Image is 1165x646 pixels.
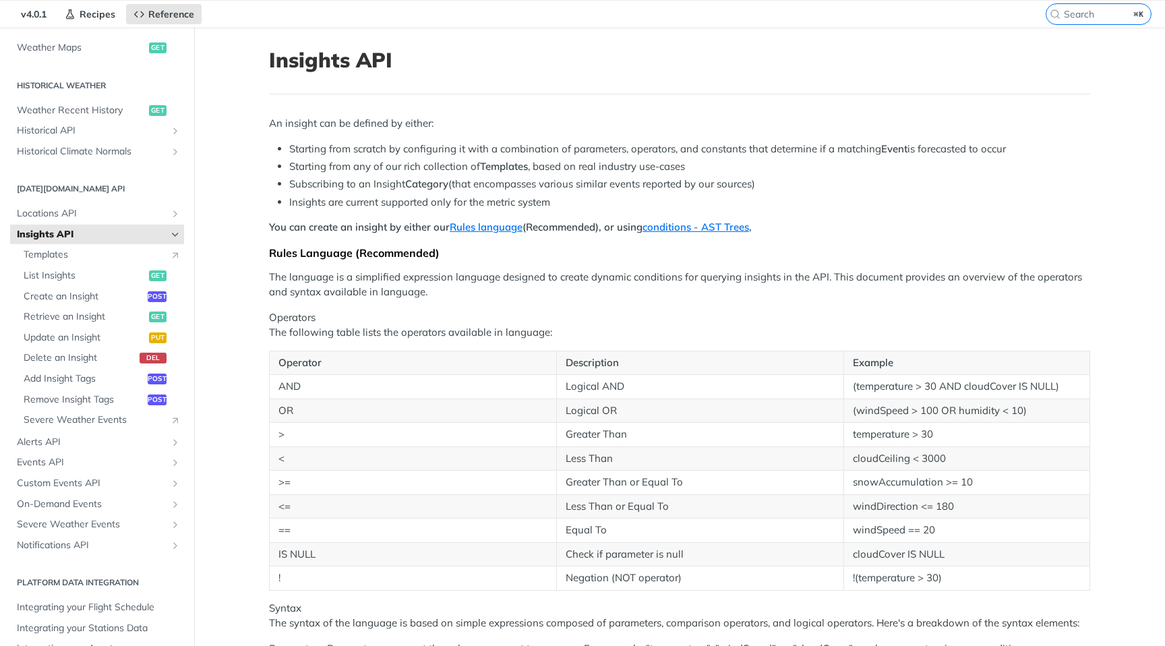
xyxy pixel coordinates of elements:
[269,246,1090,260] div: Rules Language (Recommended)
[24,351,136,365] span: Delete an Insight
[149,270,167,281] span: get
[17,348,184,368] a: Delete an Insightdel
[556,494,843,519] td: Less Than or Equal To
[10,577,184,589] h2: Platform DATA integration
[269,116,1090,131] p: An insight can be defined by either:
[269,48,1090,72] h1: Insights API
[148,394,167,405] span: post
[881,142,907,155] strong: Event
[10,515,184,535] a: Severe Weather EventsShow subpages for Severe Weather Events
[843,446,1089,471] td: cloudCeiling < 3000
[289,195,1090,210] li: Insights are current supported only for the metric system
[17,539,167,552] span: Notifications API
[843,351,1089,375] th: Example
[17,369,184,389] a: Add Insight Tagspost
[17,145,167,158] span: Historical Climate Normals
[10,535,184,556] a: Notifications APIShow subpages for Notifications API
[170,208,181,219] button: Show subpages for Locations API
[17,287,184,307] a: Create an Insightpost
[556,542,843,566] td: Check if parameter is null
[148,374,167,384] span: post
[556,423,843,447] td: Greater Than
[843,542,1089,566] td: cloudCover IS NULL
[17,207,167,221] span: Locations API
[17,456,167,469] span: Events API
[643,221,749,233] a: conditions - AST Trees
[270,494,557,519] td: <=
[17,124,167,138] span: Historical API
[10,494,184,515] a: On-Demand EventsShow subpages for On-Demand Events
[17,498,167,511] span: On-Demand Events
[270,399,557,423] td: OR
[24,290,144,303] span: Create an Insight
[170,540,181,551] button: Show subpages for Notifications API
[17,622,181,635] span: Integrating your Stations Data
[843,375,1089,399] td: (temperature > 30 AND cloudCover IS NULL)
[10,121,184,141] a: Historical APIShow subpages for Historical API
[17,410,184,430] a: Severe Weather EventsLink
[270,351,557,375] th: Operator
[1050,9,1061,20] svg: Search
[843,494,1089,519] td: windDirection <= 180
[170,478,181,489] button: Show subpages for Custom Events API
[17,245,184,265] a: TemplatesLink
[843,471,1089,495] td: snowAccumulation >= 10
[170,146,181,157] button: Show subpages for Historical Climate Normals
[170,499,181,510] button: Show subpages for On-Demand Events
[10,618,184,639] a: Integrating your Stations Data
[270,375,557,399] td: AND
[17,104,146,117] span: Weather Recent History
[1131,7,1147,21] kbd: ⌘K
[289,142,1090,157] li: Starting from scratch by configuring it with a combination of parameters, operators, and constant...
[17,477,167,490] span: Custom Events API
[10,473,184,494] a: Custom Events APIShow subpages for Custom Events API
[170,125,181,136] button: Show subpages for Historical API
[556,399,843,423] td: Logical OR
[10,142,184,162] a: Historical Climate NormalsShow subpages for Historical Climate Normals
[17,390,184,410] a: Remove Insight Tagspost
[480,160,528,173] strong: Templates
[17,228,167,241] span: Insights API
[149,105,167,116] span: get
[270,519,557,543] td: ==
[843,399,1089,423] td: (windSpeed > 100 OR humidity < 10)
[270,446,557,471] td: <
[10,38,184,58] a: Weather Mapsget
[270,566,557,591] td: !
[269,310,1090,341] p: Operators The following table lists the operators available in language:
[24,413,163,427] span: Severe Weather Events
[10,100,184,121] a: Weather Recent Historyget
[17,601,181,614] span: Integrating your Flight Schedule
[270,471,557,495] td: >=
[24,393,144,407] span: Remove Insight Tags
[270,423,557,447] td: >
[405,177,448,190] strong: Category
[148,291,167,302] span: post
[24,269,146,283] span: List Insights
[843,566,1089,591] td: !(temperature > 30)
[10,183,184,195] h2: [DATE][DOMAIN_NAME] API
[556,566,843,591] td: Negation (NOT operator)
[170,519,181,530] button: Show subpages for Severe Weather Events
[269,221,752,233] strong: You can create an insight by either our (Recommended), or using ,
[269,270,1090,300] p: The language is a simplified expression language designed to create dynamic conditions for queryi...
[289,159,1090,175] li: Starting from any of our rich collection of , based on real industry use-cases
[170,457,181,468] button: Show subpages for Events API
[170,249,181,260] i: Link
[556,471,843,495] td: Greater Than or Equal To
[270,542,557,566] td: IS NULL
[556,446,843,471] td: Less Than
[450,221,522,233] a: Rules language
[170,437,181,448] button: Show subpages for Alerts API
[24,372,144,386] span: Add Insight Tags
[17,307,184,327] a: Retrieve an Insightget
[289,177,1090,192] li: Subscribing to an Insight (that encompasses various similar events reported by our sources)
[269,601,1090,631] p: Syntax The syntax of the language is based on simple expressions composed of parameters, comparis...
[140,353,167,363] span: del
[843,423,1089,447] td: temperature > 30
[126,4,202,24] a: Reference
[57,4,123,24] a: Recipes
[10,204,184,224] a: Locations APIShow subpages for Locations API
[24,331,146,345] span: Update an Insight
[17,328,184,348] a: Update an Insightput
